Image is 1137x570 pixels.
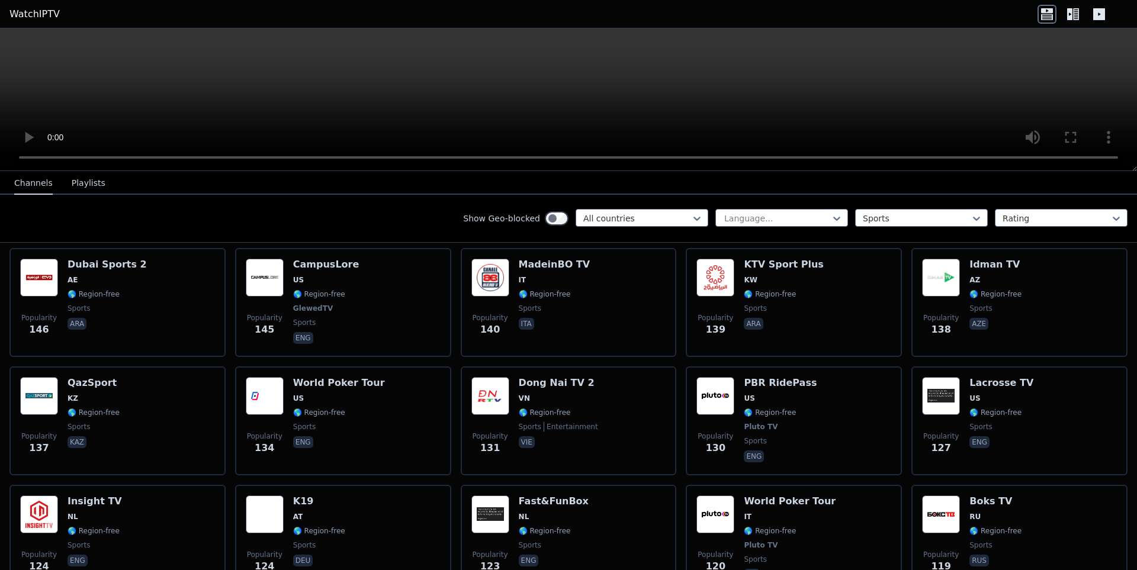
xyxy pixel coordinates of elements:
span: sports [519,422,541,431]
span: IT [519,275,526,285]
p: kaz [68,436,86,448]
h6: Idman TV [969,259,1022,270]
span: sports [969,540,992,550]
span: 131 [480,441,500,455]
span: KZ [68,394,78,403]
span: sports [744,555,766,564]
span: NL [519,512,529,521]
p: rus [969,555,989,566]
label: Show Geo-blocked [463,212,540,224]
span: Popularity [21,313,57,323]
span: 🌎 Region-free [68,289,120,299]
span: sports [68,540,90,550]
span: 🌎 Region-free [293,289,345,299]
span: Popularity [247,431,282,441]
span: entertainment [544,422,598,431]
span: Popularity [923,313,959,323]
span: AZ [969,275,980,285]
h6: PBR RidePass [744,377,817,389]
span: 🌎 Region-free [68,408,120,417]
img: World Poker Tour [696,495,734,533]
p: eng [293,332,313,344]
button: Playlists [72,172,105,195]
p: ita [519,318,534,330]
a: WatchIPTV [9,7,60,21]
span: sports [68,304,90,313]
span: US [969,394,980,403]
img: PBR RidePass [696,377,734,415]
span: GlewedTV [293,304,333,313]
span: sports [519,304,541,313]
span: Popularity [698,313,733,323]
img: Fast&FunBox [471,495,509,533]
span: 🌎 Region-free [519,408,571,417]
p: deu [293,555,313,566]
p: eng [68,555,88,566]
span: 🌎 Region-free [293,526,345,536]
img: Lacrosse TV [922,377,960,415]
p: eng [744,450,764,462]
span: 138 [931,323,950,337]
span: sports [293,540,316,550]
img: QazSport [20,377,58,415]
span: 🌎 Region-free [969,526,1022,536]
span: 130 [706,441,725,455]
span: US [744,394,754,403]
span: Popularity [21,550,57,559]
img: MadeinBO TV [471,259,509,297]
span: Popularity [473,550,508,559]
span: US [293,394,304,403]
span: 146 [29,323,49,337]
span: 🌎 Region-free [969,289,1022,299]
h6: K19 [293,495,345,507]
span: US [293,275,304,285]
span: sports [519,540,541,550]
h6: Lacrosse TV [969,377,1033,389]
img: Insight TV [20,495,58,533]
img: Dubai Sports 2 [20,259,58,297]
img: World Poker Tour [246,377,284,415]
p: eng [519,555,539,566]
p: ara [68,318,86,330]
span: sports [293,318,316,327]
span: 🌎 Region-free [744,526,796,536]
span: 134 [255,441,274,455]
span: VN [519,394,530,403]
span: Pluto TV [744,422,778,431]
img: CampusLore [246,259,284,297]
span: Popularity [698,550,733,559]
h6: Boks TV [969,495,1022,507]
button: Channels [14,172,53,195]
img: Dong Nai TV 2 [471,377,509,415]
span: AT [293,512,303,521]
h6: Fast&FunBox [519,495,589,507]
span: 137 [29,441,49,455]
span: 🌎 Region-free [293,408,345,417]
span: sports [969,304,992,313]
p: vie [519,436,535,448]
span: Popularity [473,431,508,441]
span: 139 [706,323,725,337]
h6: Dubai Sports 2 [68,259,147,270]
span: 🌎 Region-free [68,526,120,536]
img: Boks TV [922,495,960,533]
span: 🌎 Region-free [744,408,796,417]
h6: KTV Sport Plus [744,259,823,270]
span: 🌎 Region-free [969,408,1022,417]
span: 145 [255,323,274,337]
p: aze [969,318,988,330]
p: eng [293,436,313,448]
span: Popularity [247,550,282,559]
span: Popularity [247,313,282,323]
img: KTV Sport Plus [696,259,734,297]
h6: QazSport [68,377,120,389]
span: sports [969,422,992,431]
img: Idman TV [922,259,960,297]
span: Popularity [21,431,57,441]
img: K19 [246,495,284,533]
span: Popularity [473,313,508,323]
span: 🌎 Region-free [519,289,571,299]
span: sports [744,304,766,313]
h6: Dong Nai TV 2 [519,377,598,389]
span: NL [68,512,78,521]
